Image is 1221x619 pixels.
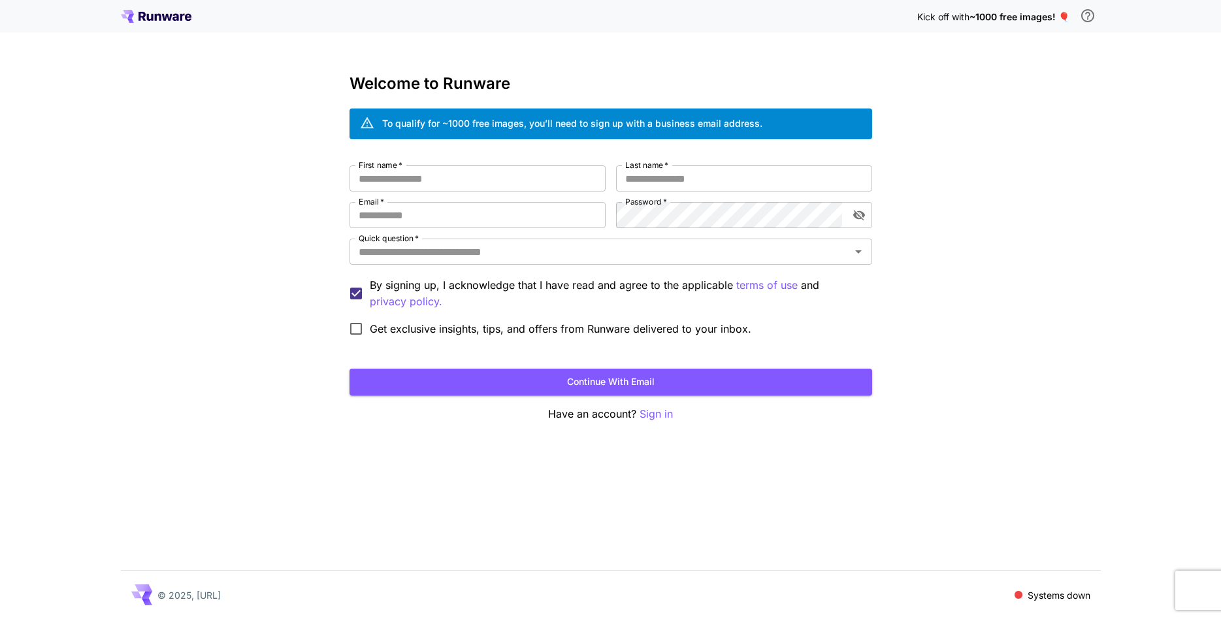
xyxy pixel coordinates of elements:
p: terms of use [736,277,798,293]
label: Last name [625,159,668,171]
label: Quick question [359,233,419,244]
button: Sign in [640,406,673,422]
span: Get exclusive insights, tips, and offers from Runware delivered to your inbox. [370,321,751,337]
label: Email [359,196,384,207]
button: Open [849,243,868,261]
p: Have an account? [350,406,872,422]
label: Password [625,196,667,207]
p: privacy policy. [370,293,442,310]
p: By signing up, I acknowledge that I have read and agree to the applicable and [370,277,862,310]
button: In order to qualify for free credit, you need to sign up with a business email address and click ... [1075,3,1101,29]
label: First name [359,159,402,171]
p: © 2025, [URL] [157,588,221,602]
button: Continue with email [350,369,872,395]
button: toggle password visibility [847,203,871,227]
p: Systems down [1028,588,1090,602]
span: ~1000 free images! 🎈 [969,11,1069,22]
span: Kick off with [917,11,969,22]
button: By signing up, I acknowledge that I have read and agree to the applicable terms of use and [370,293,442,310]
h3: Welcome to Runware [350,75,872,93]
button: By signing up, I acknowledge that I have read and agree to the applicable and privacy policy. [736,277,798,293]
div: To qualify for ~1000 free images, you’ll need to sign up with a business email address. [382,116,762,130]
